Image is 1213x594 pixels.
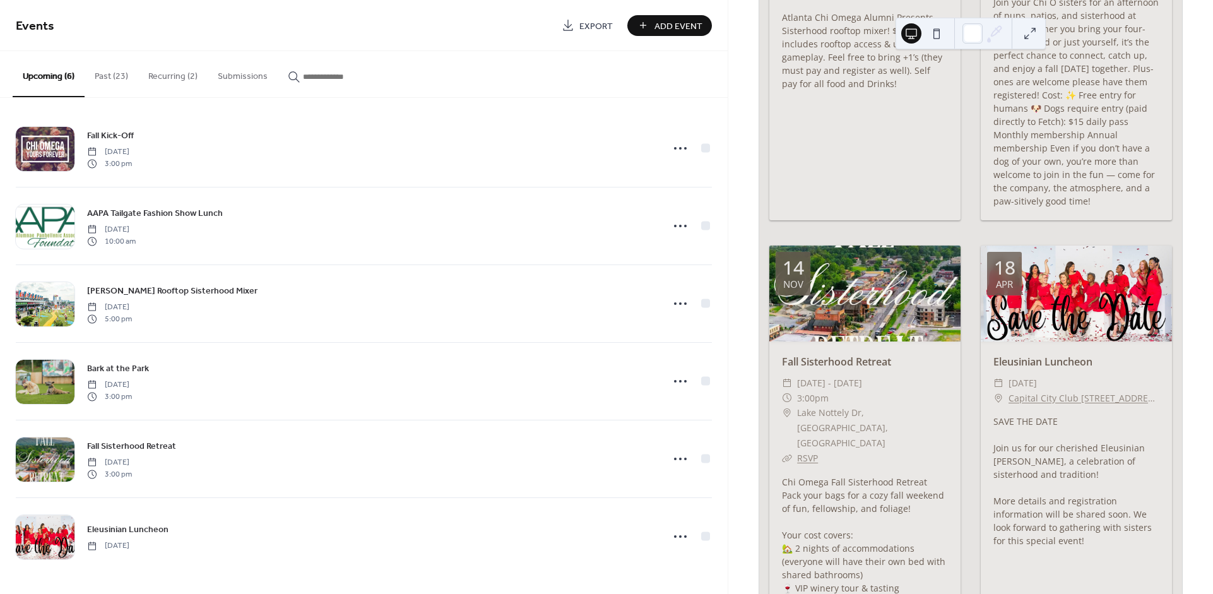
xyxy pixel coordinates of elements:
[769,11,961,90] div: Atlanta Chi Omega Alumni Presents - Sisterhood rooftop mixer! $30 a ticket includes rooftop acces...
[87,391,132,402] span: 3:00 pm
[782,451,792,466] div: ​
[87,468,132,480] span: 3:00 pm
[87,235,136,247] span: 10:00 am
[87,128,134,143] a: Fall Kick-Off
[87,146,132,158] span: [DATE]
[87,129,134,143] span: Fall Kick-Off
[208,51,278,96] button: Submissions
[783,280,803,289] div: Nov
[87,522,169,537] a: Eleusinian Luncheon
[87,440,176,453] span: Fall Sisterhood Retreat
[797,405,948,450] span: Lake Nottely Dr, [GEOGRAPHIC_DATA], [GEOGRAPHIC_DATA]
[87,302,132,313] span: [DATE]
[87,313,132,324] span: 5:00 pm
[87,283,257,298] a: [PERSON_NAME] Rooftop Sisterhood Mixer
[797,452,818,464] a: RSVP
[87,362,149,376] span: Bark at the Park
[993,376,1003,391] div: ​
[1009,391,1159,406] a: Capital City Club [STREET_ADDRESS][PERSON_NAME]
[1009,376,1037,391] span: [DATE]
[87,361,149,376] a: Bark at the Park
[981,415,1172,547] div: SAVE THE DATE Join us for our cherished Eleusinian [PERSON_NAME], a celebration of sisterhood and...
[87,285,257,298] span: [PERSON_NAME] Rooftop Sisterhood Mixer
[87,207,223,220] span: AAPA Tailgate Fashion Show Lunch
[994,258,1015,277] div: 18
[797,391,829,406] span: 3:00pm
[13,51,85,97] button: Upcoming (6)
[981,354,1172,369] div: Eleusinian Luncheon
[782,405,792,420] div: ​
[87,206,223,220] a: AAPA Tailgate Fashion Show Lunch
[85,51,138,96] button: Past (23)
[579,20,613,33] span: Export
[87,224,136,235] span: [DATE]
[16,14,54,39] span: Events
[87,439,176,453] a: Fall Sisterhood Retreat
[87,523,169,537] span: Eleusinian Luncheon
[552,15,622,36] a: Export
[87,457,132,468] span: [DATE]
[993,391,1003,406] div: ​
[87,379,132,391] span: [DATE]
[996,280,1013,289] div: Apr
[782,376,792,391] div: ​
[797,376,862,391] span: [DATE] - [DATE]
[654,20,702,33] span: Add Event
[782,355,891,369] a: Fall Sisterhood Retreat
[782,391,792,406] div: ​
[87,158,132,169] span: 3:00 pm
[627,15,712,36] button: Add Event
[87,540,129,552] span: [DATE]
[138,51,208,96] button: Recurring (2)
[783,258,804,277] div: 14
